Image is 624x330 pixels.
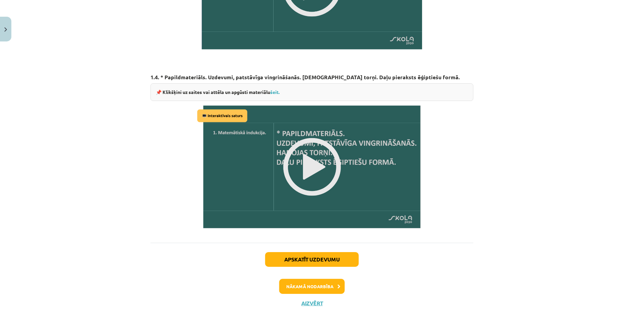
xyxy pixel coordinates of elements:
[299,300,325,307] button: Aizvērt
[279,279,345,294] button: Nākamā nodarbība
[156,89,280,95] strong: 📌 Klikšķini uz saites vai attēla un apgūsti materiālu
[150,74,460,81] strong: 1.4. * Papildmateriāls. Uzdevumi, patstāvīga vingrināšanās. [DEMOGRAPHIC_DATA] torņi. Daļu pierak...
[4,27,7,32] img: icon-close-lesson-0947bae3869378f0d4975bcd49f059093ad1ed9edebbc8119c70593378902aed.svg
[265,252,359,267] button: Apskatīt uzdevumu
[270,89,280,95] a: šeit.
